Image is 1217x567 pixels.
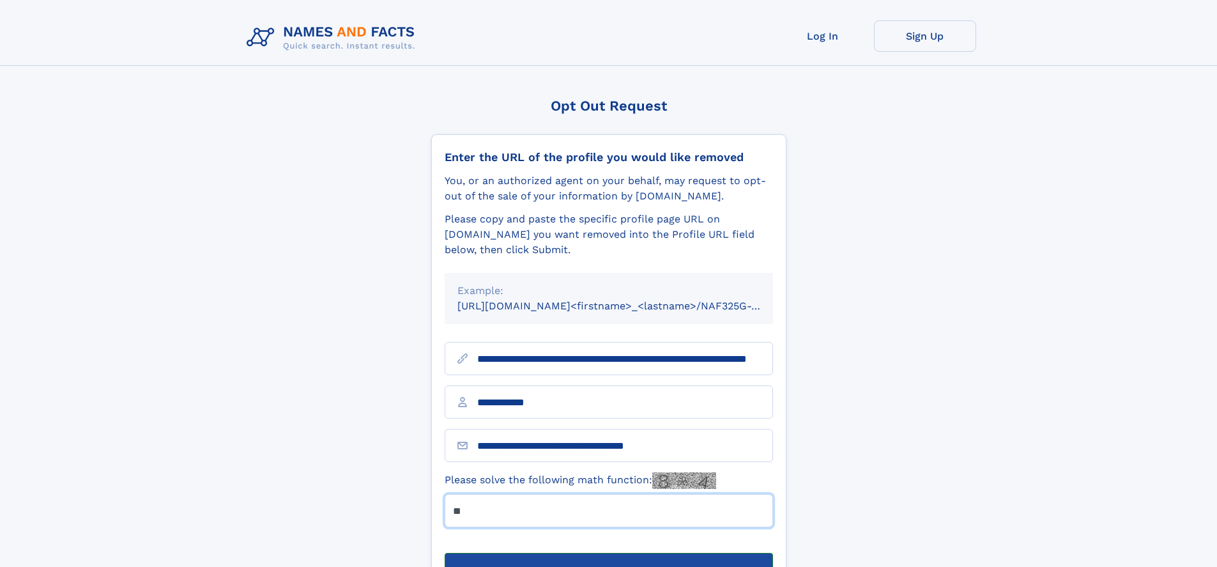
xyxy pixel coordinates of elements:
[457,300,797,312] small: [URL][DOMAIN_NAME]<firstname>_<lastname>/NAF325G-xxxxxxxx
[445,472,716,489] label: Please solve the following math function:
[241,20,425,55] img: Logo Names and Facts
[431,98,786,114] div: Opt Out Request
[445,173,773,204] div: You, or an authorized agent on your behalf, may request to opt-out of the sale of your informatio...
[772,20,874,52] a: Log In
[445,212,773,258] div: Please copy and paste the specific profile page URL on [DOMAIN_NAME] you want removed into the Pr...
[874,20,976,52] a: Sign Up
[445,150,773,164] div: Enter the URL of the profile you would like removed
[457,283,760,299] div: Example:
